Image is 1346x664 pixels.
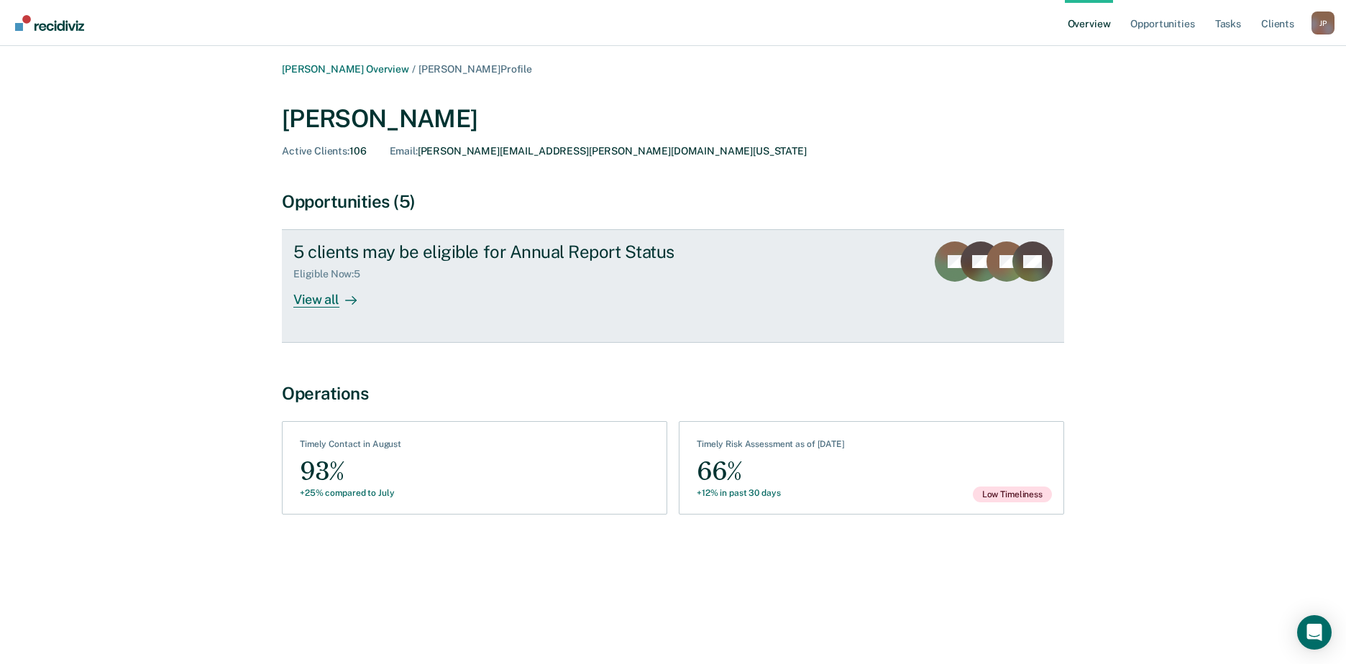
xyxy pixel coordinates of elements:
[1297,615,1332,650] div: Open Intercom Messenger
[1311,11,1334,34] button: Profile dropdown button
[409,63,418,75] span: /
[15,15,84,31] img: Recidiviz
[697,439,845,455] div: Timely Risk Assessment as of [DATE]
[697,456,845,488] div: 66%
[282,229,1064,343] a: 5 clients may be eligible for Annual Report StatusEligible Now:5View all
[1311,11,1334,34] div: J P
[418,63,532,75] span: [PERSON_NAME] Profile
[390,145,807,157] div: [PERSON_NAME][EMAIL_ADDRESS][PERSON_NAME][DOMAIN_NAME][US_STATE]
[390,145,418,157] span: Email :
[282,383,1064,404] div: Operations
[293,241,798,262] div: 5 clients may be eligible for Annual Report Status
[973,487,1052,502] span: Low Timeliness
[293,280,374,308] div: View all
[282,104,1064,134] div: [PERSON_NAME]
[697,488,845,498] div: +12% in past 30 days
[293,268,372,280] div: Eligible Now : 5
[300,456,401,488] div: 93%
[300,488,401,498] div: +25% compared to July
[282,191,1064,212] div: Opportunities (5)
[282,145,349,157] span: Active Clients :
[282,63,409,75] a: [PERSON_NAME] Overview
[300,439,401,455] div: Timely Contact in August
[282,145,367,157] div: 106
